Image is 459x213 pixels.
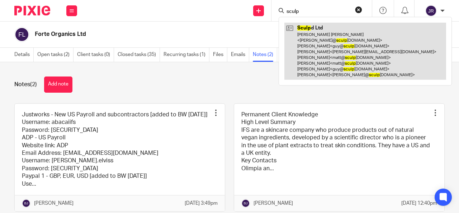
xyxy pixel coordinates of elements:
p: [DATE] 3:49pm [185,200,218,207]
a: Notes (2) [253,48,277,62]
input: Search [286,9,350,15]
h1: Notes [14,81,37,88]
img: Pixie [14,6,50,15]
h2: Forte Organics Ltd [35,31,285,38]
p: [PERSON_NAME] [254,200,293,207]
a: Details [14,48,34,62]
a: Files [213,48,227,62]
a: Emails [231,48,249,62]
a: Recurring tasks (1) [164,48,209,62]
p: [DATE] 12:40pm [401,200,437,207]
img: svg%3E [14,27,29,42]
a: Client tasks (0) [77,48,114,62]
a: Closed tasks (35) [118,48,160,62]
button: Clear [355,6,362,13]
p: [PERSON_NAME] [34,200,74,207]
img: svg%3E [22,199,30,208]
a: Open tasks (2) [37,48,74,62]
img: svg%3E [241,199,250,208]
span: (2) [30,82,37,87]
img: svg%3E [425,5,437,17]
button: Add note [44,77,72,93]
